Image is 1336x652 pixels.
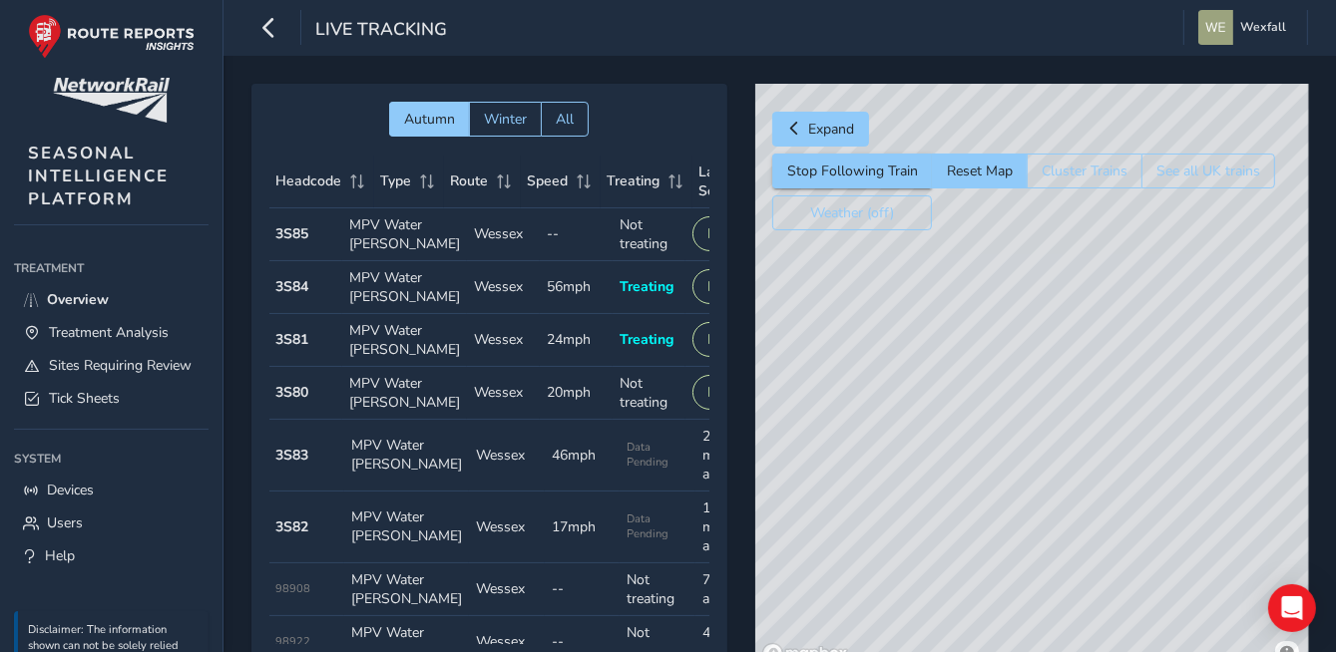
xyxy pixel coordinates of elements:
td: MPV Water [PERSON_NAME] [342,261,467,314]
span: All [556,110,574,129]
td: 56mph [540,261,613,314]
td: Not treating [613,367,685,420]
span: 98908 [276,581,311,596]
td: MPV Water [PERSON_NAME] [342,367,467,420]
span: 98922 [276,634,311,649]
span: Wexfall [1240,10,1286,45]
button: Live [692,375,747,410]
span: Data Pending [627,511,688,541]
td: 7 hours ago [695,563,771,616]
td: MPV Water [PERSON_NAME] [344,563,469,616]
span: Headcode [276,171,342,190]
button: All [541,102,589,137]
button: Expand [772,112,869,147]
span: Treating [620,277,673,296]
span: Autumn [404,110,455,129]
td: 20mph [540,367,613,420]
button: Live [692,322,747,357]
button: Reset Map [932,154,1027,188]
button: Wexfall [1198,10,1293,45]
td: MPV Water [PERSON_NAME] [344,491,469,563]
a: Devices [14,474,209,506]
div: System [14,444,209,474]
a: Overview [14,283,209,316]
button: Winter [469,102,541,137]
strong: 3S83 [276,446,309,465]
strong: 3S85 [276,224,309,243]
td: MPV Water [PERSON_NAME] [342,208,467,261]
td: Wessex [469,491,545,563]
span: Overview [47,290,109,309]
button: Stop Following Train [772,154,932,188]
button: Cluster Trains [1027,154,1141,188]
a: Sites Requiring Review [14,349,209,382]
span: Data Pending [627,440,688,470]
td: MPV Water [PERSON_NAME] [344,420,469,491]
span: SEASONAL INTELLIGENCE PLATFORM [28,142,169,210]
td: Wessex [467,208,540,261]
td: -- [545,563,621,616]
td: 24mph [540,314,613,367]
span: Expand [808,120,854,139]
td: 46mph [545,420,621,491]
button: See all UK trains [1141,154,1275,188]
span: Treatment Analysis [49,323,169,342]
button: Live [692,216,747,251]
span: Sites Requiring Review [49,356,192,375]
img: diamond-layout [1198,10,1233,45]
span: Winter [484,110,527,129]
a: Treatment Analysis [14,316,209,349]
td: Wessex [467,314,540,367]
button: Weather (off) [772,195,932,230]
button: Live [692,269,747,304]
a: Tick Sheets [14,382,209,415]
span: Type [381,171,412,190]
span: Users [47,513,83,532]
a: Help [14,539,209,572]
img: rr logo [28,14,195,59]
td: Wessex [469,420,545,491]
span: Treating [620,330,673,349]
strong: 3S84 [276,277,309,296]
td: 2 minutes ago [695,420,771,491]
span: Tick Sheets [49,389,120,408]
td: Wessex [467,367,540,420]
div: Treatment [14,253,209,283]
td: Not treating [620,563,695,616]
button: Autumn [389,102,469,137]
strong: 3S81 [276,330,309,349]
td: -- [540,208,613,261]
div: Open Intercom Messenger [1268,584,1316,632]
td: Wessex [469,563,545,616]
td: 15 minutes ago [695,491,771,563]
span: Treating [608,171,661,190]
td: 17mph [545,491,621,563]
span: Speed [528,171,569,190]
td: MPV Water [PERSON_NAME] [342,314,467,367]
span: Help [45,546,75,565]
td: Not treating [613,208,685,261]
strong: 3S82 [276,517,309,536]
span: Route [451,171,489,190]
img: customer logo [53,78,170,123]
span: Live Tracking [315,17,447,45]
span: Devices [47,481,94,499]
strong: 3S80 [276,383,309,402]
span: Last Seen [699,163,736,200]
td: Wessex [467,261,540,314]
a: Users [14,506,209,539]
